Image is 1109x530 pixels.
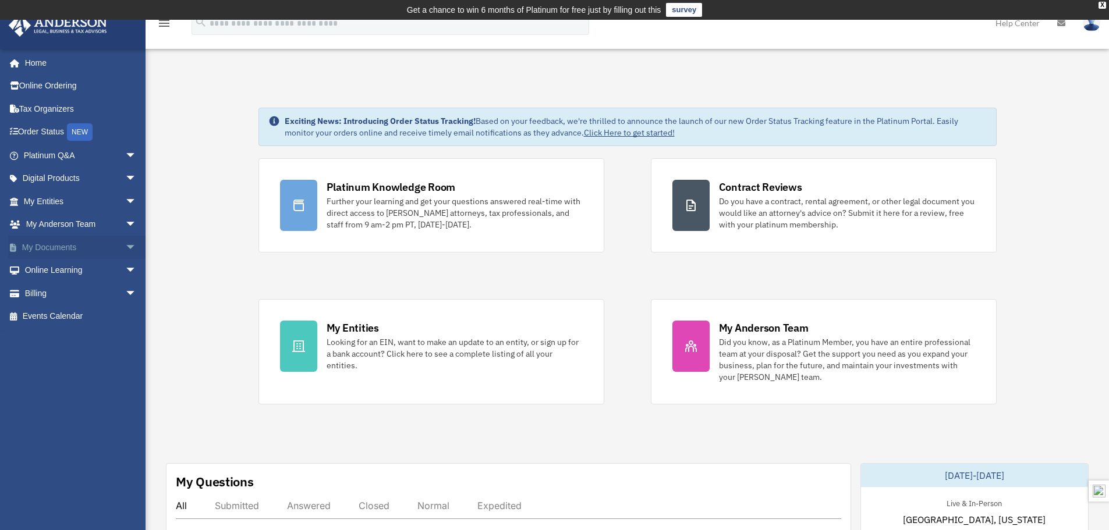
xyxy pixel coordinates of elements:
[719,321,809,335] div: My Anderson Team
[8,120,154,144] a: Order StatusNEW
[176,500,187,511] div: All
[8,213,154,236] a: My Anderson Teamarrow_drop_down
[8,74,154,98] a: Online Ordering
[157,16,171,30] i: menu
[1083,15,1100,31] img: User Pic
[417,500,449,511] div: Normal
[8,144,154,167] a: Platinum Q&Aarrow_drop_down
[477,500,522,511] div: Expedited
[125,236,148,259] span: arrow_drop_down
[287,500,331,511] div: Answered
[584,127,675,138] a: Click Here to get started!
[719,195,975,230] div: Do you have a contract, rental agreement, or other legal document you would like an attorney's ad...
[5,14,111,37] img: Anderson Advisors Platinum Portal
[8,51,148,74] a: Home
[327,195,583,230] div: Further your learning and get your questions answered real-time with direct access to [PERSON_NAM...
[8,259,154,282] a: Online Learningarrow_drop_down
[125,144,148,168] span: arrow_drop_down
[903,513,1046,527] span: [GEOGRAPHIC_DATA], [US_STATE]
[67,123,93,141] div: NEW
[215,500,259,511] div: Submitted
[258,158,604,252] a: Platinum Knowledge Room Further your learning and get your questions answered real-time with dire...
[359,500,389,511] div: Closed
[125,282,148,305] span: arrow_drop_down
[327,180,456,194] div: Platinum Knowledge Room
[125,167,148,191] span: arrow_drop_down
[651,158,997,252] a: Contract Reviews Do you have a contract, rental agreement, or other legal document you would like...
[327,321,379,335] div: My Entities
[1099,2,1106,9] div: close
[194,16,207,29] i: search
[937,496,1011,508] div: Live & In-Person
[719,180,802,194] div: Contract Reviews
[861,464,1088,487] div: [DATE]-[DATE]
[8,305,154,328] a: Events Calendar
[8,282,154,305] a: Billingarrow_drop_down
[651,299,997,404] a: My Anderson Team Did you know, as a Platinum Member, you have an entire professional team at your...
[719,336,975,383] div: Did you know, as a Platinum Member, you have an entire professional team at your disposal? Get th...
[8,236,154,259] a: My Documentsarrow_drop_down
[8,167,154,190] a: Digital Productsarrow_drop_down
[327,336,583,371] div: Looking for an EIN, want to make an update to an entity, or sign up for a bank account? Click her...
[8,97,154,120] a: Tax Organizers
[125,190,148,214] span: arrow_drop_down
[666,3,702,17] a: survey
[176,473,254,490] div: My Questions
[285,116,476,126] strong: Exciting News: Introducing Order Status Tracking!
[8,190,154,213] a: My Entitiesarrow_drop_down
[125,259,148,283] span: arrow_drop_down
[407,3,661,17] div: Get a chance to win 6 months of Platinum for free just by filling out this
[157,20,171,30] a: menu
[125,213,148,237] span: arrow_drop_down
[258,299,604,404] a: My Entities Looking for an EIN, want to make an update to an entity, or sign up for a bank accoun...
[285,115,987,138] div: Based on your feedback, we're thrilled to announce the launch of our new Order Status Tracking fe...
